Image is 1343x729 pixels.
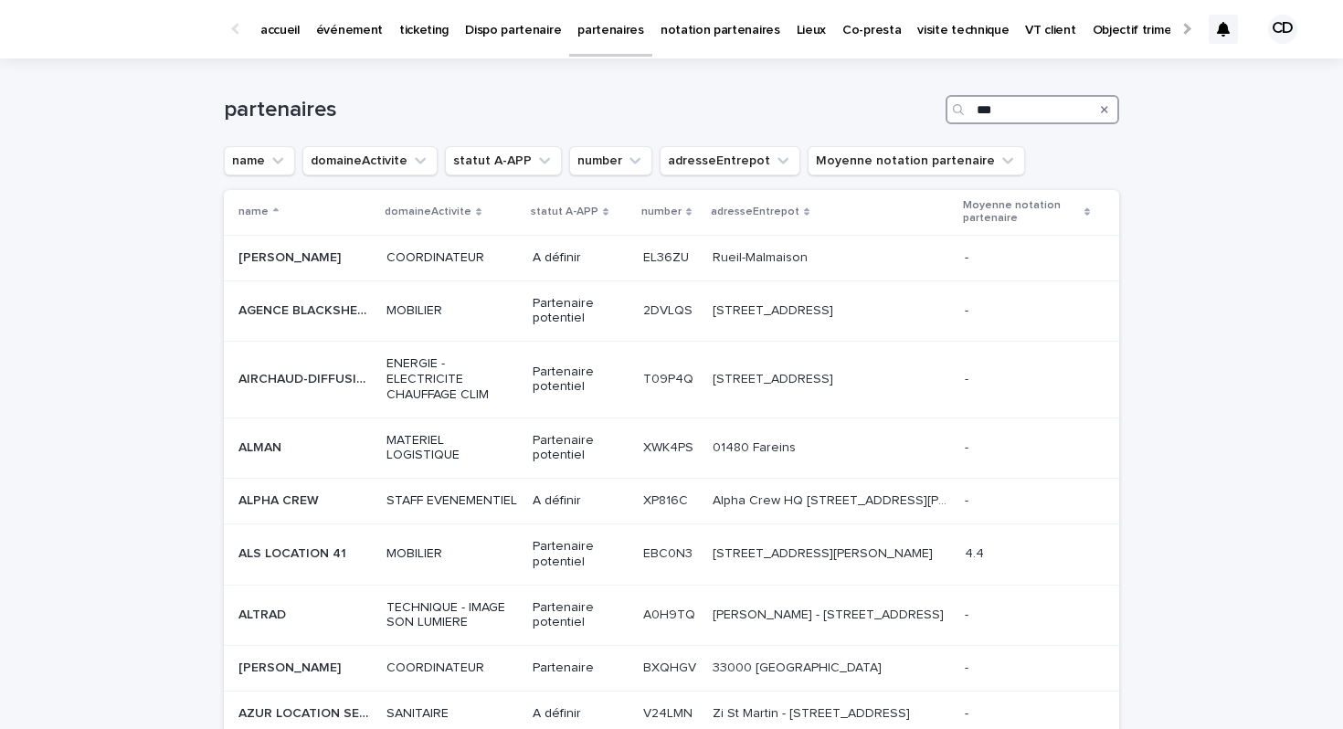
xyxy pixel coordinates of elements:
[713,368,837,387] p: [STREET_ADDRESS]
[224,235,1119,280] tr: [PERSON_NAME][PERSON_NAME] COORDINATEURA définirEL36ZUEL36ZU Rueil-MalmaisonRueil-Malmaison --
[713,247,811,266] p: Rueil-Malmaison
[238,543,350,562] p: ALS LOCATION 41
[386,433,518,464] p: MATERIEL LOGISTIQUE
[224,342,1119,417] tr: AIRCHAUD-DIFFUSIONAIRCHAUD-DIFFUSION ENERGIE - ELECTRICITE CHAUFFAGE CLIMPartenaire potentielT09P...
[965,543,988,562] p: 4.4
[238,437,285,456] p: ALMAN
[643,490,692,509] p: XP816C
[531,202,598,222] p: statut A-APP
[808,146,1025,175] button: Moyenne notation partenaire
[643,247,693,266] p: EL36ZU
[37,11,214,48] img: Ls34BcGeRexTGTNfXpUC
[643,300,696,319] p: 2DVLQS
[713,300,837,319] p: [STREET_ADDRESS]
[963,195,1080,229] p: Moyenne notation partenaire
[965,300,972,319] p: -
[224,585,1119,646] tr: ALTRADALTRAD TECHNIQUE - IMAGE SON LUMIEREPartenaire potentielA0H9TQA0H9TQ [PERSON_NAME] - [STREE...
[386,303,518,319] p: MOBILIER
[533,600,629,631] p: Partenaire potentiel
[238,247,344,266] p: [PERSON_NAME]
[224,417,1119,479] tr: ALMANALMAN MATERIEL LOGISTIQUEPartenaire potentielXWK4PSXWK4PS 01480 Fareins01480 Fareins --
[533,493,629,509] p: A définir
[711,202,799,222] p: adresseEntrepot
[533,660,629,676] p: Partenaire
[643,657,700,676] p: BXQHGV
[386,493,518,509] p: STAFF EVENEMENTIEL
[224,97,938,123] h1: partenaires
[643,543,696,562] p: EBC0N3
[302,146,438,175] button: domaineActivite
[238,368,375,387] p: AIRCHAUD-DIFFUSION
[946,95,1119,124] input: Search
[224,280,1119,342] tr: AGENCE BLACKSHEEPAGENCE BLACKSHEEP MOBILIERPartenaire potentiel2DVLQS2DVLQS [STREET_ADDRESS][STRE...
[965,437,972,456] p: -
[386,546,518,562] p: MOBILIER
[533,539,629,570] p: Partenaire potentiel
[238,657,344,676] p: [PERSON_NAME]
[533,706,629,722] p: A définir
[965,604,972,623] p: -
[643,368,697,387] p: T09P4Q
[643,604,699,623] p: A0H9TQ
[238,703,375,722] p: AZUR LOCATION SERVICE (ALS)
[533,296,629,327] p: Partenaire potentiel
[238,300,375,319] p: AGENCE BLACKSHEEP
[386,600,518,631] p: TECHNIQUE - IMAGE SON LUMIERE
[238,202,269,222] p: name
[713,604,947,623] p: Bâtiment Fitzgerald - 165 boulevard de Valmy 92700 Colombes
[224,523,1119,585] tr: ALS LOCATION 41ALS LOCATION 41 MOBILIERPartenaire potentielEBC0N3EBC0N3 [STREET_ADDRESS][PERSON_N...
[713,703,914,722] p: Zi St Martin - 465 chemin de la Source - 83400 HYERES
[385,202,471,222] p: domaineActivite
[445,146,562,175] button: statut A-APP
[569,146,652,175] button: number
[965,247,972,266] p: -
[713,490,954,509] p: Alpha Crew HQ 35 Millmead Estate Mill Mead Rd London N17 9QU
[1268,15,1297,44] div: CD
[965,368,972,387] p: -
[224,646,1119,692] tr: [PERSON_NAME][PERSON_NAME] COORDINATEURPartenaireBXQHGVBXQHGV 33000 [GEOGRAPHIC_DATA]33000 [GEOGR...
[533,433,629,464] p: Partenaire potentiel
[713,657,885,676] p: 33000 [GEOGRAPHIC_DATA]
[533,250,629,266] p: A définir
[386,660,518,676] p: COORDINATEUR
[965,657,972,676] p: -
[224,146,295,175] button: name
[713,543,936,562] p: 1 Rue Albert Calmette 41260 La Chaussée-Saint-Victor
[386,706,518,722] p: SANITAIRE
[965,490,972,509] p: -
[643,437,697,456] p: XWK4PS
[386,356,518,402] p: ENERGIE - ELECTRICITE CHAUFFAGE CLIM
[965,703,972,722] p: -
[533,364,629,396] p: Partenaire potentiel
[238,490,323,509] p: ALPHA CREW
[643,703,696,722] p: V24LMN
[660,146,800,175] button: adresseEntrepot
[238,604,290,623] p: ALTRAD
[224,479,1119,524] tr: ALPHA CREWALPHA CREW STAFF EVENEMENTIELA définirXP816CXP816C Alpha Crew HQ [STREET_ADDRESS][PERSO...
[713,437,799,456] p: 01480 Fareins
[386,250,518,266] p: COORDINATEUR
[641,202,682,222] p: number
